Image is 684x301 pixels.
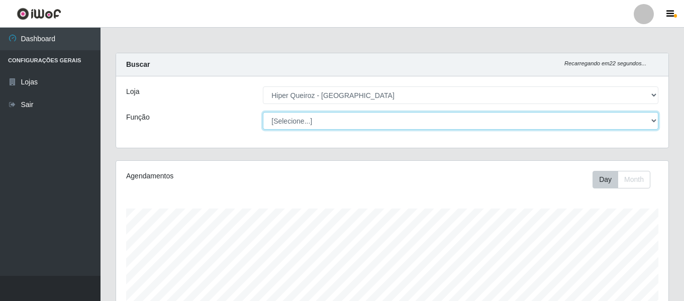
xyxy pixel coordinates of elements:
[126,171,339,181] div: Agendamentos
[593,171,650,188] div: First group
[593,171,618,188] button: Day
[564,60,646,66] i: Recarregando em 22 segundos...
[126,112,150,123] label: Função
[618,171,650,188] button: Month
[593,171,658,188] div: Toolbar with button groups
[126,86,139,97] label: Loja
[126,60,150,68] strong: Buscar
[17,8,61,20] img: CoreUI Logo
